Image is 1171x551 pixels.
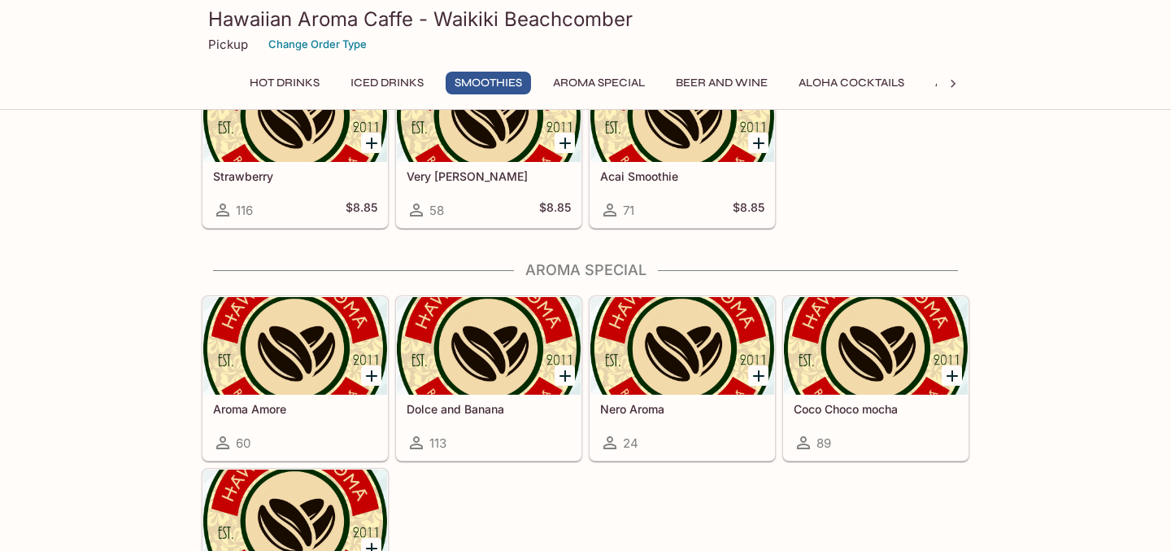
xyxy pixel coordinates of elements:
[555,133,575,153] button: Add Very Berry
[203,297,387,395] div: Aroma Amore
[213,169,377,183] h5: Strawberry
[544,72,654,94] button: Aroma Special
[942,365,962,386] button: Add Coco Choco mocha
[361,365,381,386] button: Add Aroma Amore
[926,72,1035,94] button: All Day Bubbly
[600,169,764,183] h5: Acai Smoothie
[590,297,774,395] div: Nero Aroma
[407,402,571,416] h5: Dolce and Banana
[208,37,248,52] p: Pickup
[236,435,250,451] span: 60
[396,63,581,228] a: Very [PERSON_NAME]58$8.85
[342,72,433,94] button: Iced Drinks
[590,296,775,461] a: Nero Aroma24
[407,169,571,183] h5: Very [PERSON_NAME]
[539,200,571,220] h5: $8.85
[794,402,958,416] h5: Coco Choco mocha
[202,296,388,461] a: Aroma Amore60
[784,297,968,395] div: Coco Choco mocha
[748,365,768,386] button: Add Nero Aroma
[590,64,774,162] div: Acai Smoothie
[397,297,581,395] div: Dolce and Banana
[623,203,634,218] span: 71
[397,64,581,162] div: Very Berry
[261,32,374,57] button: Change Order Type
[361,133,381,153] button: Add Strawberry
[202,261,969,279] h4: Aroma Special
[429,203,444,218] span: 58
[790,72,913,94] button: Aloha Cocktails
[446,72,531,94] button: Smoothies
[590,63,775,228] a: Acai Smoothie71$8.85
[396,296,581,461] a: Dolce and Banana113
[783,296,969,461] a: Coco Choco mocha89
[429,435,446,451] span: 113
[555,365,575,386] button: Add Dolce and Banana
[623,435,638,451] span: 24
[667,72,777,94] button: Beer and Wine
[203,64,387,162] div: Strawberry
[213,402,377,416] h5: Aroma Amore
[236,203,253,218] span: 116
[202,63,388,228] a: Strawberry116$8.85
[208,7,963,32] h3: Hawaiian Aroma Caffe - Waikiki Beachcomber
[748,133,768,153] button: Add Acai Smoothie
[816,435,831,451] span: 89
[241,72,329,94] button: Hot Drinks
[600,402,764,416] h5: Nero Aroma
[346,200,377,220] h5: $8.85
[733,200,764,220] h5: $8.85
